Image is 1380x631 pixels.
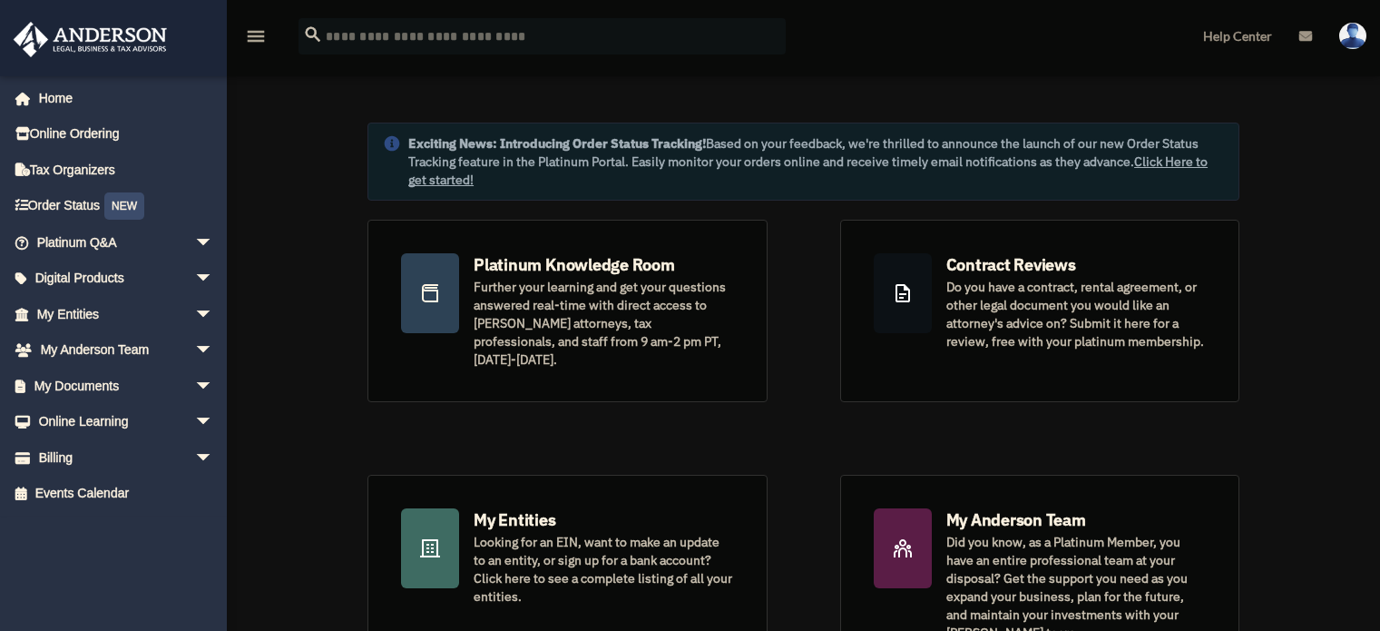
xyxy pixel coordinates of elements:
[474,253,675,276] div: Platinum Knowledge Room
[13,188,240,225] a: Order StatusNEW
[195,439,231,477] span: arrow_drop_down
[13,368,240,404] a: My Documentsarrow_drop_down
[13,404,240,440] a: Online Learningarrow_drop_down
[13,476,240,512] a: Events Calendar
[13,224,240,261] a: Platinum Q&Aarrow_drop_down
[367,220,767,402] a: Platinum Knowledge Room Further your learning and get your questions answered real-time with dire...
[13,296,240,332] a: My Entitiesarrow_drop_down
[195,404,231,441] span: arrow_drop_down
[13,332,240,369] a: My Anderson Teamarrow_drop_down
[104,192,144,220] div: NEW
[946,278,1206,350] div: Do you have a contract, rental agreement, or other legal document you would like an attorney's ad...
[303,25,323,44] i: search
[408,134,1224,189] div: Based on your feedback, we're thrilled to announce the launch of our new Order Status Tracking fe...
[408,153,1208,188] a: Click Here to get started!
[195,332,231,370] span: arrow_drop_down
[474,533,733,606] div: Looking for an EIN, want to make an update to an entity, or sign up for a bank account? Click her...
[13,116,240,153] a: Online Ordering
[8,22,172,57] img: Anderson Advisors Platinum Portal
[946,508,1086,531] div: My Anderson Team
[13,261,240,297] a: Digital Productsarrow_drop_down
[195,296,231,333] span: arrow_drop_down
[13,152,240,188] a: Tax Organizers
[195,224,231,261] span: arrow_drop_down
[245,25,267,47] i: menu
[195,368,231,405] span: arrow_drop_down
[474,508,555,531] div: My Entities
[245,32,267,47] a: menu
[840,220,1239,402] a: Contract Reviews Do you have a contract, rental agreement, or other legal document you would like...
[408,135,706,152] strong: Exciting News: Introducing Order Status Tracking!
[1339,23,1366,49] img: User Pic
[13,80,231,116] a: Home
[946,253,1076,276] div: Contract Reviews
[474,278,733,369] div: Further your learning and get your questions answered real-time with direct access to [PERSON_NAM...
[13,439,240,476] a: Billingarrow_drop_down
[195,261,231,298] span: arrow_drop_down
